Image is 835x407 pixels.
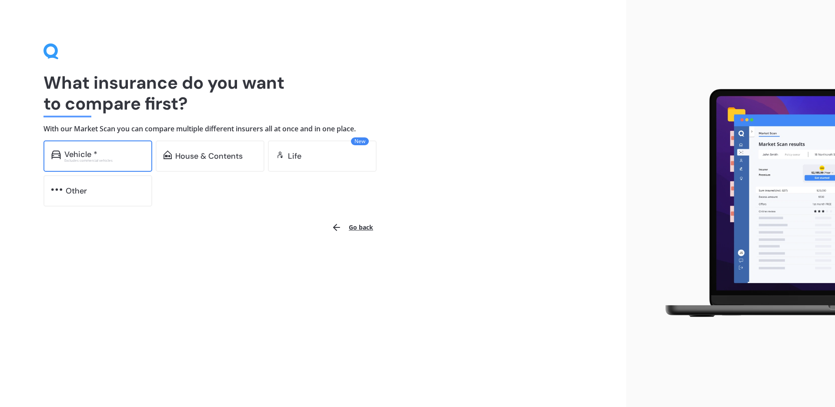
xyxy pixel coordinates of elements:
[64,159,144,162] div: Excludes commercial vehicles
[51,150,61,159] img: car.f15378c7a67c060ca3f3.svg
[51,185,62,194] img: other.81dba5aafe580aa69f38.svg
[288,152,301,160] div: Life
[43,72,583,114] h1: What insurance do you want to compare first?
[653,84,835,323] img: laptop.webp
[66,187,87,195] div: Other
[175,152,243,160] div: House & Contents
[276,150,284,159] img: life.f720d6a2d7cdcd3ad642.svg
[64,150,97,159] div: Vehicle *
[351,137,369,145] span: New
[43,124,583,133] h4: With our Market Scan you can compare multiple different insurers all at once and in one place.
[326,217,378,238] button: Go back
[164,150,172,159] img: home-and-contents.b802091223b8502ef2dd.svg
